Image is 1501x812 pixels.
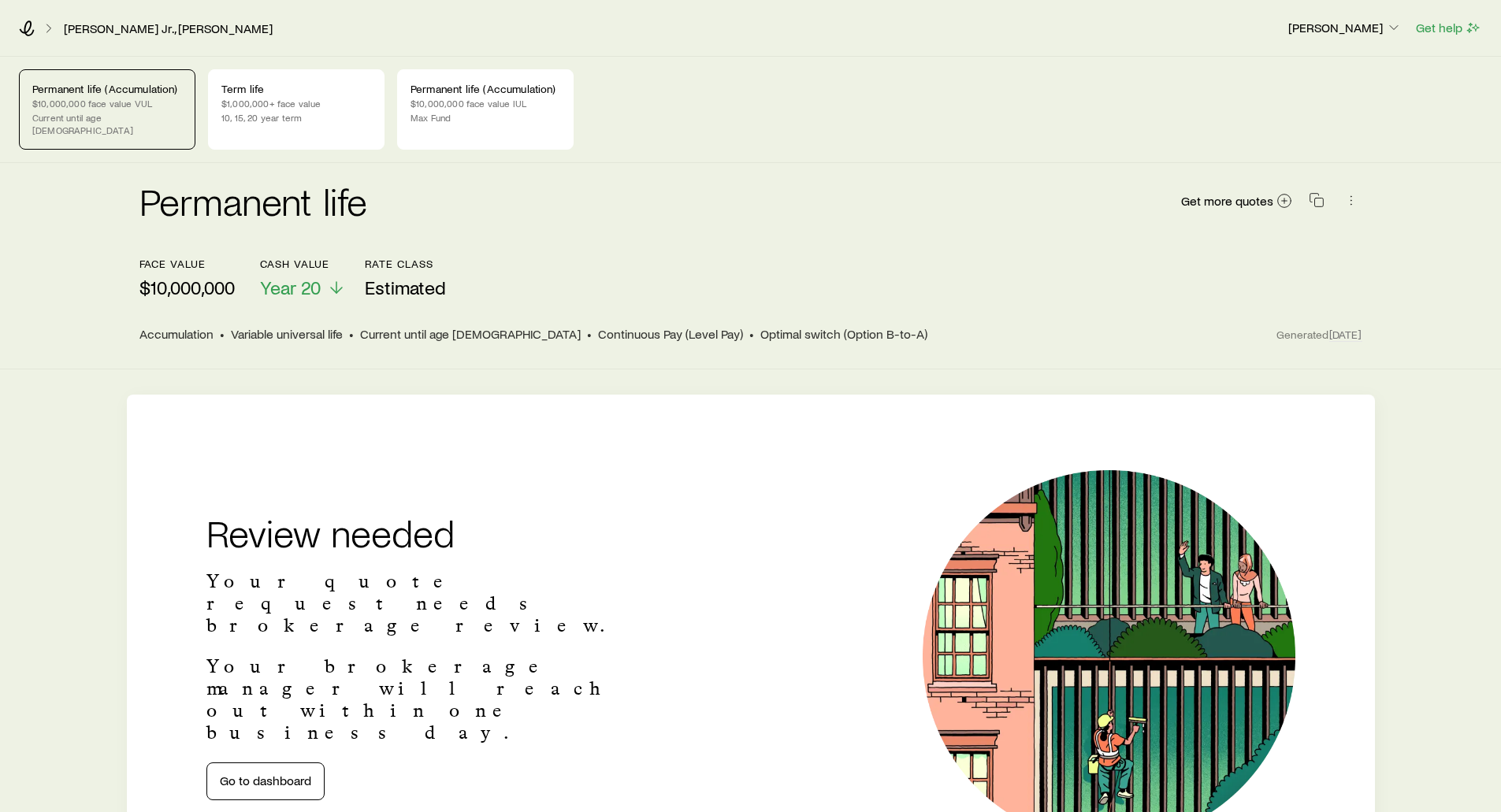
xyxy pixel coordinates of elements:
span: [DATE] [1329,328,1362,342]
a: Permanent life (Accumulation)$10,000,000 face value VULCurrent until age [DEMOGRAPHIC_DATA] [19,69,195,150]
a: Go to dashboard [206,762,325,800]
p: face value [139,258,235,270]
span: • [749,326,754,342]
p: Current until age [DEMOGRAPHIC_DATA] [32,111,182,136]
p: Rate Class [365,258,446,270]
p: Term life [221,83,371,95]
span: Accumulation [139,326,214,342]
button: Get help [1415,19,1482,37]
button: Cash ValueYear 20 [260,258,346,299]
p: Permanent life (Accumulation) [411,83,560,95]
p: Cash Value [260,258,346,270]
button: Rate ClassEstimated [365,258,446,299]
p: [PERSON_NAME] [1288,20,1402,35]
p: $1,000,000+ face value [221,97,371,109]
span: • [220,326,225,342]
span: Estimated [365,276,446,298]
span: Variable universal life [231,326,343,342]
p: Permanent life (Accumulation) [32,83,182,95]
a: [PERSON_NAME] Jr., [PERSON_NAME] [63,21,273,36]
p: $10,000,000 face value IUL [411,97,560,109]
p: Your quote request needs brokerage review. [206,570,659,636]
h2: Review needed [206,514,659,551]
p: Max Fund [411,111,560,124]
span: Get more quotes [1181,195,1273,207]
p: $10,000,000 face value VUL [32,97,182,109]
span: Generated [1276,328,1362,342]
span: Year 20 [260,276,321,298]
a: Get more quotes [1180,192,1293,210]
p: Your brokerage manager will reach out within one business day. [206,655,659,743]
a: Permanent life (Accumulation)$10,000,000 face value IULMax Fund [397,69,574,150]
button: [PERSON_NAME] [1287,19,1403,38]
span: • [587,326,592,342]
a: Term life$1,000,000+ face value10, 15, 20 year term [208,69,385,150]
p: $10,000,000 [139,276,235,298]
span: Optimal switch (Option B-to-A) [760,326,927,342]
p: 10, 15, 20 year term [221,111,371,124]
span: Continuous Pay (Level Pay) [598,326,743,342]
h2: Permanent life [139,182,368,220]
span: • [349,326,354,342]
span: Current until age [DEMOGRAPHIC_DATA] [360,326,581,342]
